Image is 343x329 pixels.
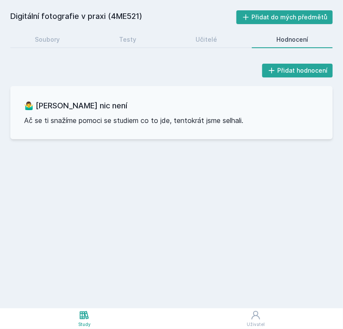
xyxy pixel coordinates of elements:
a: Soubory [10,31,84,48]
a: Učitelé [171,31,242,48]
a: Hodnocení [252,31,333,48]
div: Hodnocení [276,35,308,44]
div: Učitelé [196,35,217,44]
h2: Digitální fotografie v praxi (4ME521) [10,10,236,24]
div: Uživatel [247,321,265,328]
button: Přidat hodnocení [262,64,333,77]
div: Testy [119,35,136,44]
div: Study [78,321,91,328]
div: Soubory [35,35,60,44]
p: Ač se ti snažíme pomoci se studiem co to jde, tentokrát jsme selhali. [24,115,319,126]
button: Přidat do mých předmětů [236,10,333,24]
a: Testy [95,31,161,48]
h3: 🤷‍♂️ [PERSON_NAME] nic není [24,100,319,112]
